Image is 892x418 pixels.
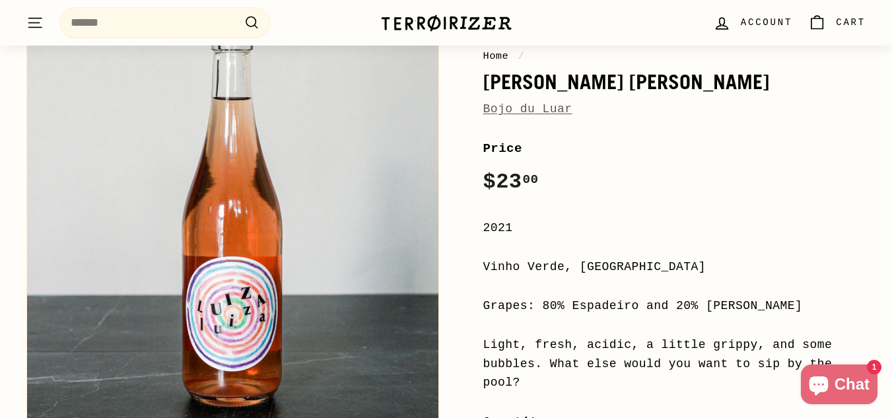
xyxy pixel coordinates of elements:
[483,335,866,392] div: Light, fresh, acidic, a little grippy, and some bubbles. What else would you want to sip by the p...
[515,50,528,62] span: /
[483,50,509,62] a: Home
[522,172,538,187] sup: 00
[483,219,866,238] div: 2021
[797,365,881,407] inbox-online-store-chat: Shopify online store chat
[483,139,866,158] label: Price
[483,48,866,64] nav: breadcrumbs
[836,15,866,30] span: Cart
[483,258,866,277] div: Vinho Verde, [GEOGRAPHIC_DATA]
[705,3,800,42] a: Account
[483,170,539,194] span: $23
[483,296,866,316] div: Grapes: 80% Espadeiro and 20% [PERSON_NAME]
[741,15,792,30] span: Account
[483,102,572,116] a: Bojo du Luar
[800,3,874,42] a: Cart
[483,71,866,93] h1: [PERSON_NAME] [PERSON_NAME]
